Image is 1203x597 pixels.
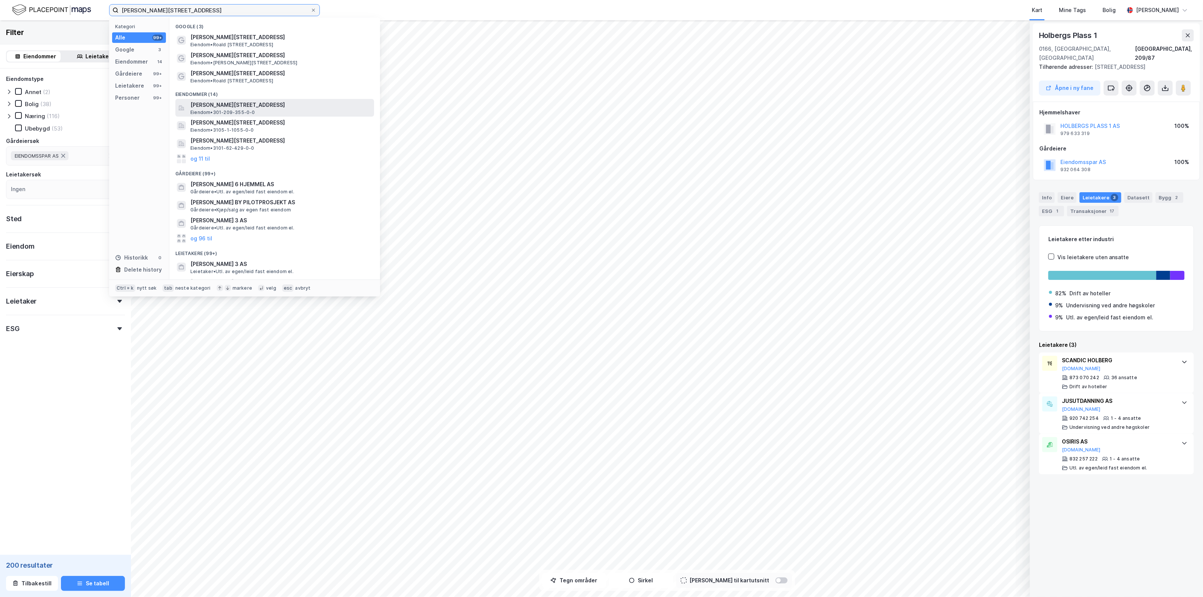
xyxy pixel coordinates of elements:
span: Eiendom • 301-209-355-0-0 [190,109,255,115]
div: [GEOGRAPHIC_DATA], 209/87 [1135,44,1194,62]
div: 979 633 319 [1060,131,1090,137]
div: Annet [25,88,41,96]
div: Undervisning ved andre høgskoler [1069,424,1150,430]
button: Åpne i ny fane [1039,81,1101,96]
div: Eiere [1058,192,1077,203]
div: Leietakere [1080,192,1121,203]
div: Leietakere etter industri [1048,235,1185,244]
div: nytt søk [137,285,157,291]
div: Datasett [1124,192,1153,203]
div: 17 [1108,207,1116,215]
div: markere [233,285,252,291]
div: Transaksjoner [1067,206,1119,216]
span: [PERSON_NAME][STREET_ADDRESS] [190,100,371,109]
div: Utl. av egen/leid fast eiendom el. [1069,465,1147,471]
span: Leietaker • Utl. av egen/leid fast eiendom el. [190,269,294,275]
button: [DOMAIN_NAME] [1062,447,1101,453]
span: [PERSON_NAME][STREET_ADDRESS] [190,69,371,78]
div: Ctrl + k [115,284,135,292]
div: 100% [1174,158,1189,167]
span: [PERSON_NAME][STREET_ADDRESS] [190,51,371,60]
span: Eiendom • Roald [STREET_ADDRESS] [190,42,273,48]
div: Eiendommer [115,57,148,66]
span: [PERSON_NAME] 6 HJEMMEL AS [190,180,371,189]
span: Eiendom • [PERSON_NAME][STREET_ADDRESS] [190,60,297,66]
span: Gårdeiere • Utl. av egen/leid fast eiendom el. [190,225,294,231]
div: ESG [1039,206,1064,216]
div: Delete history [124,265,162,274]
div: 36 ansatte [1111,375,1137,381]
iframe: Chat Widget [1165,561,1203,597]
div: SCANDIC HOLBERG [1062,356,1174,365]
div: Gårdeiersøk [6,137,39,146]
button: Sirkel [609,573,673,588]
div: (2) [43,88,50,96]
div: OSIRIS AS [1062,437,1174,446]
div: 2 [1173,194,1180,201]
button: [DOMAIN_NAME] [1062,406,1101,412]
button: og 96 til [190,234,212,243]
div: 99+ [152,83,163,89]
div: 9% [1055,313,1063,322]
img: logo.f888ab2527a4732fd821a326f86c7f29.svg [12,3,91,17]
button: [DOMAIN_NAME] [1062,366,1101,372]
div: Historikk [115,253,148,262]
span: [PERSON_NAME][STREET_ADDRESS] [190,118,371,127]
div: JUSUTDANNING AS [1062,396,1174,406]
div: 14 [157,59,163,65]
div: (116) [47,112,60,120]
div: 920 742 254 [1069,415,1099,421]
div: Leietakere [86,52,115,61]
div: Kart [1032,6,1042,15]
span: Gårdeiere • Kjøp/salg av egen fast eiendom [190,207,291,213]
div: Leietakere [115,81,144,90]
span: [PERSON_NAME][STREET_ADDRESS] [190,33,371,42]
span: [PERSON_NAME] FØDESTED STI [190,278,371,287]
div: Google [115,45,134,54]
div: 82% [1055,289,1066,298]
div: [PERSON_NAME] til kartutsnitt [690,576,770,585]
div: Undervisning ved andre høgskoler [1066,301,1155,310]
div: 200 resultater [6,561,125,570]
div: 99+ [152,71,163,77]
span: [PERSON_NAME] 3 AS [190,216,371,225]
div: 99+ [152,95,163,101]
div: 100% [1174,122,1189,131]
div: 3 [157,47,163,53]
div: Gårdeiere [1039,144,1194,153]
div: Utl. av egen/leid fast eiendom el. [1066,313,1153,322]
button: Tegn områder [542,573,606,588]
span: [PERSON_NAME] BY PILOTPROSJEKT AS [190,198,371,207]
div: Eiendommer [24,52,56,61]
div: 1 [1054,207,1061,215]
div: 1 - 4 ansatte [1110,456,1140,462]
div: Kategori [115,24,166,29]
div: Eiendommer (14) [169,85,380,99]
span: Eiendom • 3105-1-1055-0-0 [190,127,254,133]
div: Drift av hoteller [1069,289,1110,298]
span: Eiendom • Roald [STREET_ADDRESS] [190,78,273,84]
div: Sted [6,214,22,223]
div: 1 - 4 ansatte [1111,415,1141,421]
button: og 11 til [190,154,210,163]
div: Hjemmelshaver [1039,108,1194,117]
div: Personer [115,93,140,102]
div: (53) [52,125,63,132]
input: Søk på adresse, matrikkel, gårdeiere, leietakere eller personer [119,5,310,16]
span: [PERSON_NAME] 3 AS [190,260,371,269]
div: [PERSON_NAME] [1136,6,1179,15]
div: Ingen [11,185,25,194]
span: Tilhørende adresser: [1039,64,1095,70]
div: ESG [6,324,19,333]
div: velg [266,285,276,291]
div: Alle [115,33,125,42]
div: Leietakere (99+) [169,245,380,258]
div: Mine Tags [1059,6,1086,15]
button: Se tabell [61,576,125,591]
div: Bolig [1103,6,1116,15]
div: 0 [157,255,163,261]
span: Gårdeiere • Utl. av egen/leid fast eiendom el. [190,189,294,195]
div: avbryt [295,285,310,291]
div: [STREET_ADDRESS] [1039,62,1188,71]
div: Næring [25,112,45,120]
